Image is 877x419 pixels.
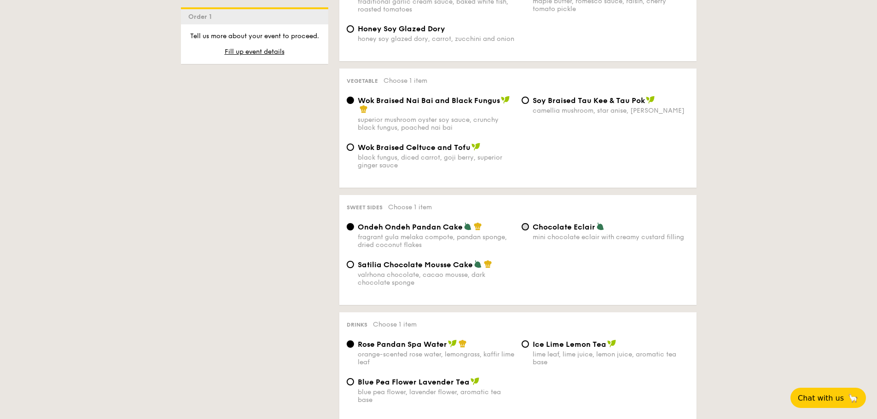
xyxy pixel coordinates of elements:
span: Wok Braised Nai Bai and Black Fungus [358,96,500,105]
span: Sweet sides [347,204,383,211]
span: Choose 1 item [373,321,417,328]
span: Chocolate Eclair [533,223,595,231]
img: icon-vegan.f8ff3823.svg [501,96,510,104]
img: icon-vegan.f8ff3823.svg [646,96,655,104]
input: Honey Soy Glazed Doryhoney soy glazed dory, carrot, zucchini and onion [347,25,354,33]
div: superior mushroom oyster soy sauce, crunchy black fungus, poached nai bai [358,116,514,132]
div: black fungus, diced carrot, goji berry, superior ginger sauce [358,154,514,169]
img: icon-vegan.f8ff3823.svg [448,339,457,348]
div: camellia mushroom, star anise, [PERSON_NAME] [533,107,689,115]
input: Satilia Chocolate Mousse Cakevalrhona chocolate, cacao mousse, dark chocolate sponge [347,261,354,268]
p: Tell us more about your event to proceed. [188,32,321,41]
div: fragrant gula melaka compote, pandan sponge, dried coconut flakes [358,233,514,249]
input: ⁠Soy Braised Tau Kee & Tau Pokcamellia mushroom, star anise, [PERSON_NAME] [522,97,529,104]
span: Chat with us [798,394,844,402]
img: icon-chef-hat.a58ddaea.svg [360,105,368,113]
img: icon-vegetarian.fe4039eb.svg [464,222,472,230]
span: Ice Lime Lemon Tea [533,340,606,349]
img: icon-vegan.f8ff3823.svg [470,377,480,385]
span: Order 1 [188,13,215,21]
div: valrhona chocolate, cacao mousse, dark chocolate sponge [358,271,514,287]
span: Wok Braised Celtuce and Tofu [358,143,470,152]
img: icon-chef-hat.a58ddaea.svg [474,222,482,230]
input: Chocolate Eclairmini chocolate eclair with creamy custard filling [522,223,529,230]
button: Chat with us🦙 [790,388,866,408]
div: blue pea flower, lavender flower, aromatic tea base [358,388,514,404]
span: Satilia Chocolate Mousse Cake [358,260,473,269]
div: mini chocolate eclair with creamy custard filling [533,233,689,241]
input: Wok Braised Nai Bai and Black Fungussuperior mushroom oyster soy sauce, crunchy black fungus, poa... [347,97,354,104]
img: icon-chef-hat.a58ddaea.svg [459,339,467,348]
span: 🦙 [848,393,859,403]
input: Ice Lime Lemon Tealime leaf, lime juice, lemon juice, aromatic tea base [522,340,529,348]
span: ⁠Soy Braised Tau Kee & Tau Pok [533,96,645,105]
span: Fill up event details [225,48,285,56]
img: icon-vegan.f8ff3823.svg [607,339,616,348]
img: icon-vegetarian.fe4039eb.svg [474,260,482,268]
span: Vegetable [347,78,378,84]
input: Rose Pandan Spa Waterorange-scented rose water, lemongrass, kaffir lime leaf [347,340,354,348]
span: Ondeh Ondeh Pandan Cake [358,223,463,231]
span: Choose 1 item [383,77,427,85]
div: orange-scented rose water, lemongrass, kaffir lime leaf [358,350,514,366]
span: Honey Soy Glazed Dory [358,24,445,33]
input: Blue Pea Flower Lavender Teablue pea flower, lavender flower, aromatic tea base [347,378,354,385]
img: icon-chef-hat.a58ddaea.svg [484,260,492,268]
div: lime leaf, lime juice, lemon juice, aromatic tea base [533,350,689,366]
input: Wok Braised Celtuce and Tofublack fungus, diced carrot, goji berry, superior ginger sauce [347,143,354,151]
span: Rose Pandan Spa Water [358,340,447,349]
img: icon-vegetarian.fe4039eb.svg [596,222,604,230]
img: icon-vegan.f8ff3823.svg [471,143,481,151]
input: Ondeh Ondeh Pandan Cakefragrant gula melaka compote, pandan sponge, dried coconut flakes [347,223,354,230]
div: honey soy glazed dory, carrot, zucchini and onion [358,35,514,43]
span: Drinks [347,321,367,328]
span: Blue Pea Flower Lavender Tea [358,378,470,386]
span: Choose 1 item [388,203,432,211]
